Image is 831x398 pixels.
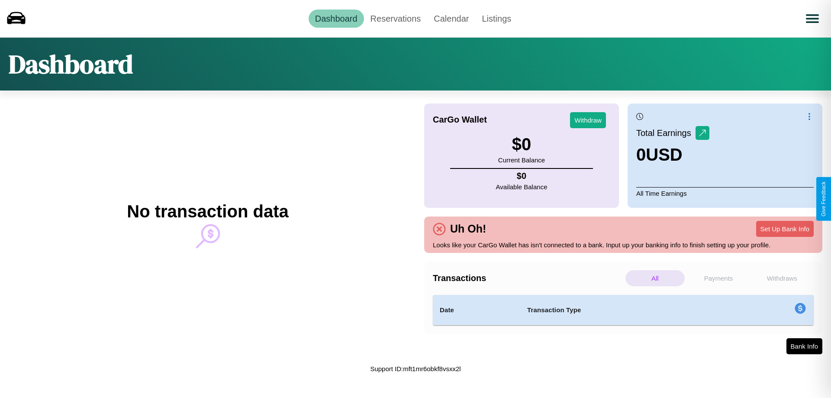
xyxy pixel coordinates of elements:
[786,338,822,354] button: Bank Info
[756,221,814,237] button: Set Up Bank Info
[433,295,814,325] table: simple table
[498,135,545,154] h3: $ 0
[636,125,696,141] p: Total Earnings
[570,112,606,128] button: Withdraw
[527,305,724,315] h4: Transaction Type
[309,10,364,28] a: Dashboard
[821,181,827,217] div: Give Feedback
[752,270,812,286] p: Withdraws
[433,115,487,125] h4: CarGo Wallet
[689,270,748,286] p: Payments
[496,181,548,193] p: Available Balance
[127,202,288,221] h2: No transaction data
[427,10,475,28] a: Calendar
[440,305,513,315] h4: Date
[364,10,428,28] a: Reservations
[800,6,825,31] button: Open menu
[9,46,133,82] h1: Dashboard
[433,273,623,283] h4: Transactions
[446,223,490,235] h4: Uh Oh!
[636,187,814,199] p: All Time Earnings
[636,145,709,165] h3: 0 USD
[496,171,548,181] h4: $ 0
[475,10,518,28] a: Listings
[498,154,545,166] p: Current Balance
[433,239,814,251] p: Looks like your CarGo Wallet has isn't connected to a bank. Input up your banking info to finish ...
[370,363,461,375] p: Support ID: mft1mr6obkf8vsxx2l
[625,270,685,286] p: All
